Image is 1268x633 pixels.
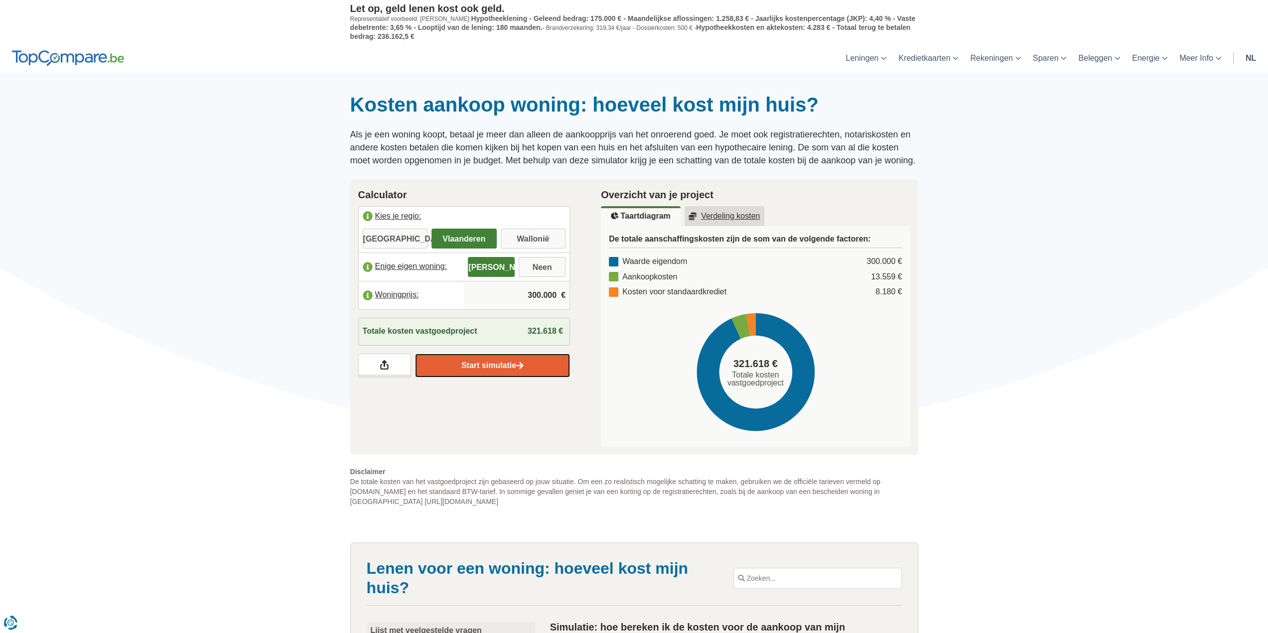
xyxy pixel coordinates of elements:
p: De totale kosten van het vastgoedproject zijn gebaseerd op jouw situatie. Om een zo realistisch m... [350,467,918,506]
u: Taartdiagram [611,212,670,220]
a: Rekeningen [964,43,1026,73]
a: Meer Info [1173,43,1227,73]
div: 300.000 € [866,256,902,267]
span: Disclaimer [350,467,918,477]
h2: Lenen voor een woning: hoeveel kost mijn huis? [367,559,718,597]
span: Hypotheekkosten en aktekosten: 4.283 € - Totaal terug te betalen bedrag: 236.162,5 € [350,23,911,40]
span: 321.618 € [733,357,778,371]
a: Sparen [1027,43,1073,73]
span: Hypotheeklening - Geleend bedrag: 175.000 € - Maandelijkse aflossingen: 1.258,83 € - Jaarlijks ko... [350,14,915,31]
a: Deel je resultaten [358,354,411,378]
u: Verdeling kosten [689,212,760,220]
h2: Overzicht van je project [601,187,910,202]
label: [PERSON_NAME] [468,257,515,277]
div: Waarde eigendom [609,256,687,267]
span: Totale kosten vastgoedproject [723,371,788,387]
span: 321.618 € [528,327,563,335]
label: [GEOGRAPHIC_DATA] [363,229,428,249]
p: Representatief voorbeeld: [PERSON_NAME]: - Brandverzekering: 319,34 €/jaar - Dossierkosten: 500 € - [350,14,918,41]
label: Neen [519,257,565,277]
h3: De totale aanschaffingskosten zijn de som van de volgende factoren: [609,234,902,248]
div: 8.180 € [875,286,902,298]
label: Vlaanderen [431,229,497,249]
a: nl [1240,43,1262,73]
h1: Kosten aankoop woning: hoeveel kost mijn huis? [350,93,918,117]
label: Woningprijs: [359,284,464,306]
a: Start simulatie [415,354,570,378]
span: Totale kosten vastgoedproject [363,326,477,337]
label: Enige eigen woning: [359,256,464,278]
p: Let op, geld lenen kost ook geld. [350,2,918,14]
a: Leningen [840,43,892,73]
div: 13.559 € [871,271,902,283]
img: TopCompare [12,50,124,66]
a: Beleggen [1072,43,1126,73]
span: € [561,290,565,301]
label: Wallonië [501,229,566,249]
img: Start simulatie [516,362,524,370]
p: Als je een woning koopt, betaal je meer dan alleen de aankoopprijs van het onroerend goed. Je moe... [350,128,918,167]
label: Kies je regio: [359,207,570,229]
input: Zoeken... [734,568,901,588]
h2: Calculator [358,187,570,202]
a: Energie [1126,43,1173,73]
a: Kredietkaarten [892,43,964,73]
div: Aankoopkosten [609,271,677,283]
div: Kosten voor standaardkrediet [609,286,726,298]
input: | [468,282,565,309]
